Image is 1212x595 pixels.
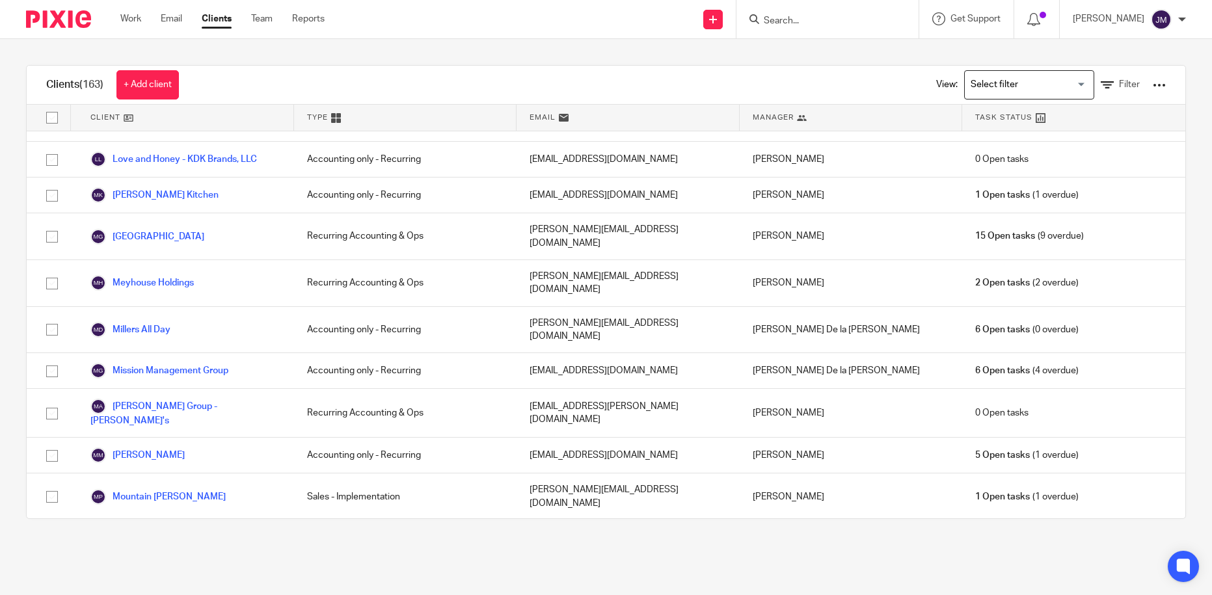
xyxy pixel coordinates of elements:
[740,213,963,259] div: [PERSON_NAME]
[975,189,1030,202] span: 1 Open tasks
[517,260,740,306] div: [PERSON_NAME][EMAIL_ADDRESS][DOMAIN_NAME]
[1151,9,1172,30] img: svg%3E
[202,12,232,25] a: Clients
[740,389,963,437] div: [PERSON_NAME]
[251,12,273,25] a: Team
[740,353,963,388] div: [PERSON_NAME] De la [PERSON_NAME]
[294,142,517,177] div: Accounting only - Recurring
[1073,12,1144,25] p: [PERSON_NAME]
[90,399,281,427] a: [PERSON_NAME] Group - [PERSON_NAME]'s
[966,73,1086,96] input: Search for option
[90,275,194,291] a: Meyhouse Holdings
[740,142,963,177] div: [PERSON_NAME]
[740,438,963,473] div: [PERSON_NAME]
[90,152,106,167] img: svg%3E
[517,473,740,520] div: [PERSON_NAME][EMAIL_ADDRESS][DOMAIN_NAME]
[975,230,1035,243] span: 15 Open tasks
[975,406,1029,419] span: 0 Open tasks
[950,14,1001,23] span: Get Support
[740,260,963,306] div: [PERSON_NAME]
[294,389,517,437] div: Recurring Accounting & Ops
[740,473,963,520] div: [PERSON_NAME]
[90,187,219,203] a: [PERSON_NAME] Kitchen
[975,153,1029,166] span: 0 Open tasks
[517,307,740,353] div: [PERSON_NAME][EMAIL_ADDRESS][DOMAIN_NAME]
[517,353,740,388] div: [EMAIL_ADDRESS][DOMAIN_NAME]
[753,112,794,123] span: Manager
[90,447,185,463] a: [PERSON_NAME]
[917,66,1166,104] div: View:
[294,473,517,520] div: Sales - Implementation
[762,16,880,27] input: Search
[90,363,106,378] img: svg%3E
[517,178,740,213] div: [EMAIL_ADDRESS][DOMAIN_NAME]
[90,229,106,245] img: svg%3E
[517,389,740,437] div: [EMAIL_ADDRESS][PERSON_NAME][DOMAIN_NAME]
[964,70,1094,99] div: Search for option
[517,213,740,259] div: [PERSON_NAME][EMAIL_ADDRESS][DOMAIN_NAME]
[975,323,1030,336] span: 6 Open tasks
[90,187,106,203] img: svg%3E
[975,189,1078,202] span: (1 overdue)
[90,112,120,123] span: Client
[975,276,1078,289] span: (2 overdue)
[975,364,1030,377] span: 6 Open tasks
[90,489,226,505] a: Mountain [PERSON_NAME]
[975,490,1078,503] span: (1 overdue)
[975,276,1030,289] span: 2 Open tasks
[294,260,517,306] div: Recurring Accounting & Ops
[161,12,182,25] a: Email
[530,112,556,123] span: Email
[90,399,106,414] img: svg%3E
[975,364,1078,377] span: (4 overdue)
[90,489,106,505] img: svg%3E
[40,105,64,130] input: Select all
[517,142,740,177] div: [EMAIL_ADDRESS][DOMAIN_NAME]
[292,12,325,25] a: Reports
[294,353,517,388] div: Accounting only - Recurring
[26,10,91,28] img: Pixie
[740,178,963,213] div: [PERSON_NAME]
[740,307,963,353] div: [PERSON_NAME] De la [PERSON_NAME]
[975,449,1030,462] span: 5 Open tasks
[90,447,106,463] img: svg%3E
[307,112,328,123] span: Type
[517,438,740,473] div: [EMAIL_ADDRESS][DOMAIN_NAME]
[975,449,1078,462] span: (1 overdue)
[90,322,106,337] img: svg%3E
[90,275,106,291] img: svg%3E
[294,213,517,259] div: Recurring Accounting & Ops
[90,229,204,245] a: [GEOGRAPHIC_DATA]
[79,79,103,90] span: (163)
[90,322,170,337] a: Millers All Day
[116,70,179,99] a: + Add client
[120,12,141,25] a: Work
[90,152,257,167] a: Love and Honey - KDK Brands, LLC
[975,323,1078,336] span: (0 overdue)
[1119,80,1140,89] span: Filter
[294,178,517,213] div: Accounting only - Recurring
[975,490,1030,503] span: 1 Open tasks
[294,438,517,473] div: Accounting only - Recurring
[294,307,517,353] div: Accounting only - Recurring
[975,112,1032,123] span: Task Status
[90,363,228,378] a: Mission Management Group
[975,230,1083,243] span: (9 overdue)
[46,78,103,92] h1: Clients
